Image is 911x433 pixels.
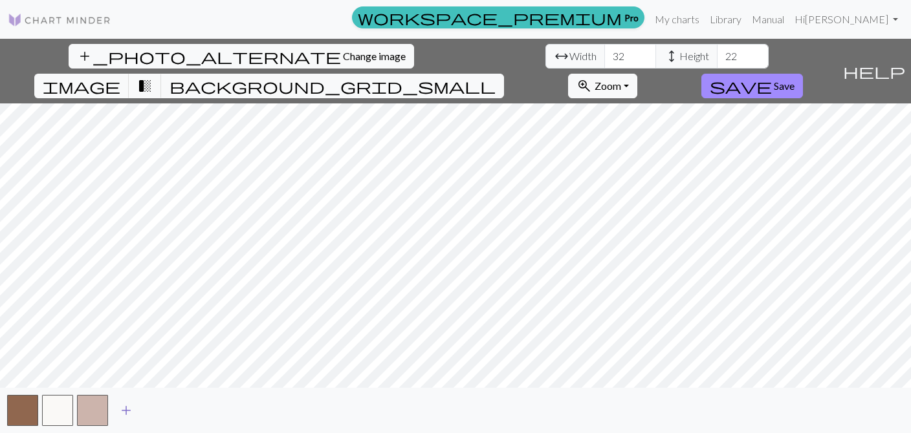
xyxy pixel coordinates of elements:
[137,77,153,95] span: transition_fade
[705,6,747,32] a: Library
[77,47,341,65] span: add_photo_alternate
[352,6,644,28] a: Pro
[747,6,789,32] a: Manual
[679,48,709,64] span: Height
[710,77,772,95] span: save
[664,47,679,65] span: height
[110,398,142,423] button: Add color
[358,8,622,26] span: workspace_premium
[43,77,120,95] span: image
[701,74,803,98] button: Save
[569,48,597,64] span: Width
[554,47,569,65] span: arrow_range
[69,44,414,69] button: Change image
[118,401,134,419] span: add
[843,62,905,80] span: help
[774,79,795,92] span: Save
[837,39,911,103] button: Help
[343,50,406,62] span: Change image
[576,77,592,95] span: zoom_in
[650,6,705,32] a: My charts
[568,74,637,98] button: Zoom
[170,77,496,95] span: background_grid_small
[789,6,903,32] a: Hi[PERSON_NAME]
[595,79,621,92] span: Zoom
[8,12,111,28] img: Logo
